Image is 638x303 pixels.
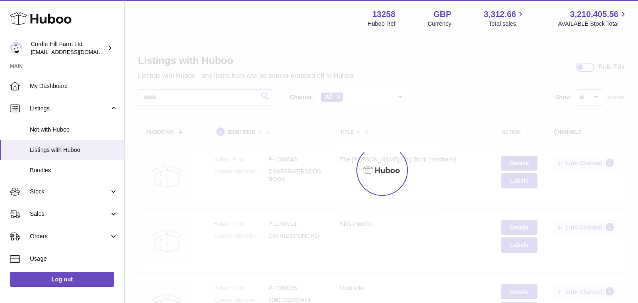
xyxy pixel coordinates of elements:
span: 3,210,405.56 [570,9,618,20]
img: internalAdmin-13258@internal.huboo.com [10,42,22,54]
a: Log out [10,272,114,287]
span: AVAILABLE Stock Total [558,20,628,28]
span: Stock [30,188,109,195]
span: Bundles [30,166,118,174]
div: Currency [428,20,452,28]
span: Listings with Huboo [30,146,118,154]
span: 3,312.66 [484,9,516,20]
span: Total sales [488,20,525,28]
div: Huboo Ref [368,20,395,28]
span: My Dashboard [30,82,118,90]
span: [EMAIL_ADDRESS][DOMAIN_NAME] [31,49,122,55]
span: Orders [30,232,109,240]
div: Curdle Hill Farm Ltd [31,40,106,56]
span: Usage [30,255,118,263]
a: 3,210,405.56 AVAILABLE Stock Total [558,9,628,28]
span: Sales [30,210,109,218]
span: Listings [30,105,109,112]
strong: 13258 [372,9,395,20]
strong: GBP [433,9,451,20]
span: Not with Huboo [30,126,118,134]
a: 3,312.66 Total sales [484,9,526,28]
